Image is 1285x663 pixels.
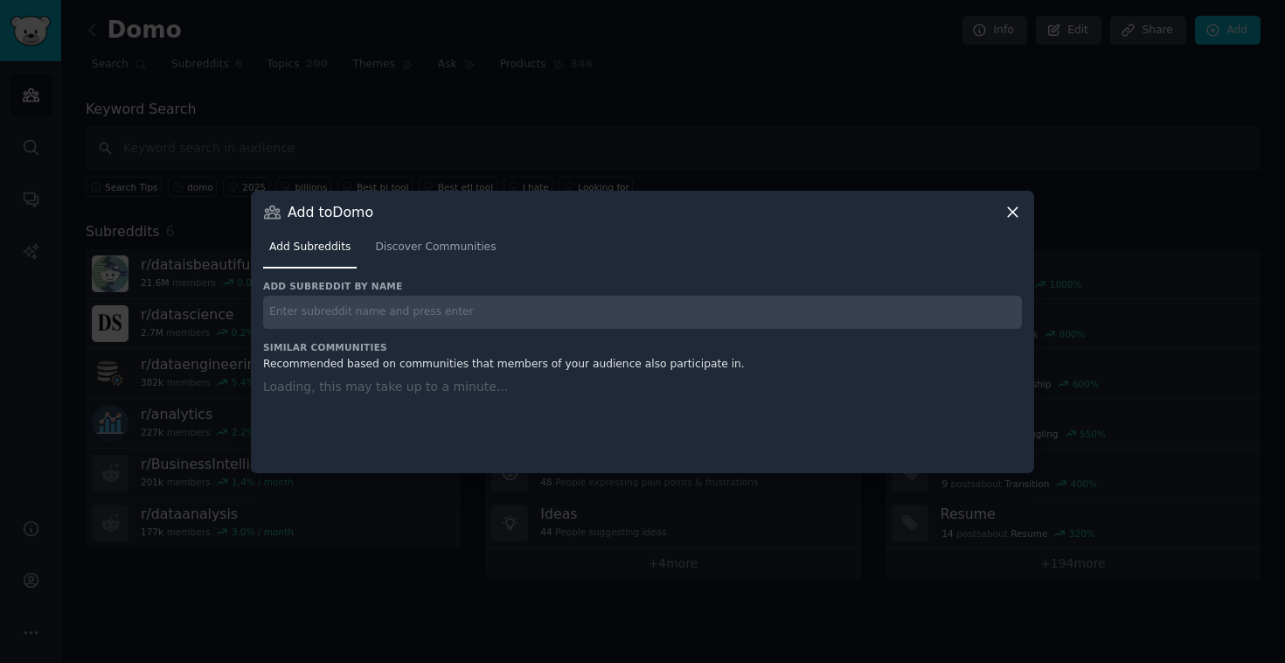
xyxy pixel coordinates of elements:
h3: Add subreddit by name [263,280,1022,292]
div: Recommended based on communities that members of your audience also participate in. [263,357,1022,373]
a: Discover Communities [369,234,502,269]
div: Loading, this may take up to a minute... [263,378,1022,451]
span: Add Subreddits [269,240,351,255]
span: Discover Communities [375,240,496,255]
a: Add Subreddits [263,234,357,269]
h3: Similar Communities [263,341,1022,353]
input: Enter subreddit name and press enter [263,296,1022,330]
h3: Add to Domo [288,203,373,221]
